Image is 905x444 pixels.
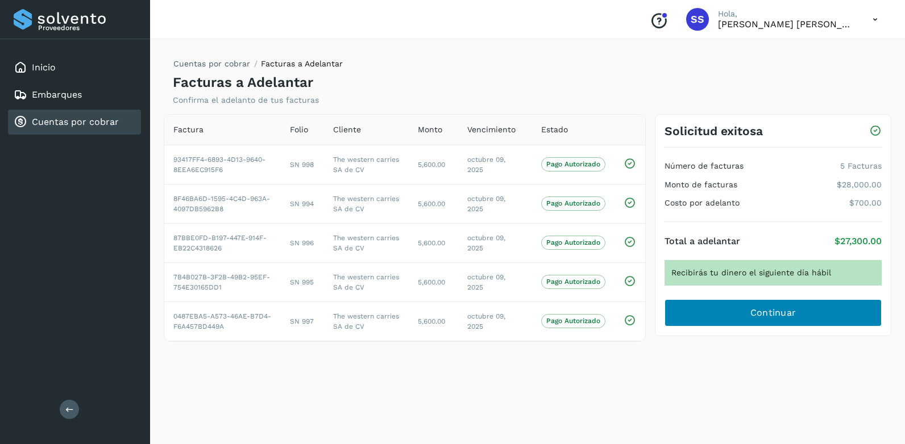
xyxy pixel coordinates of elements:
p: $28,000.00 [837,180,882,190]
a: Inicio [32,62,56,73]
h4: Facturas a Adelantar [173,74,313,91]
td: SN 997 [281,301,324,341]
span: Monto [418,124,442,136]
a: Cuentas por cobrar [32,116,119,127]
h4: Número de facturas [665,161,744,171]
p: Proveedores [38,24,136,32]
p: Confirma el adelanto de tus facturas [173,95,319,105]
a: Embarques [32,89,82,100]
td: 0487EBA5-A573-46AE-B7D4-F6A457BD449A [164,301,281,341]
td: The western carries SA de CV [324,184,409,223]
h4: Monto de facturas [665,180,737,190]
h4: Total a adelantar [665,236,740,246]
span: 5,600.00 [418,161,445,169]
span: Factura [173,124,204,136]
td: The western carries SA de CV [324,145,409,184]
p: $27,300.00 [835,236,882,246]
span: octubre 09, 2025 [467,234,505,252]
td: SN 996 [281,223,324,262]
span: Facturas a Adelantar [261,59,343,68]
td: SN 995 [281,262,324,301]
a: Cuentas por cobrar [173,59,250,68]
p: $700.00 [849,198,882,208]
span: Estado [541,124,568,136]
td: SN 998 [281,145,324,184]
p: Pago Autorizado [546,278,600,286]
h4: Costo por adelanto [665,198,740,208]
button: Continuar [665,299,882,326]
div: Inicio [8,55,141,80]
td: SN 994 [281,184,324,223]
td: The western carries SA de CV [324,223,409,262]
td: The western carries SA de CV [324,301,409,341]
span: octubre 09, 2025 [467,273,505,291]
td: 7B4B027B-3F2B-49B2-95EF-754E30165DD1 [164,262,281,301]
span: Vencimiento [467,124,516,136]
h3: Solicitud exitosa [665,124,763,138]
td: 87BBE0FD-B197-447E-914F-EB22C4318626 [164,223,281,262]
span: octubre 09, 2025 [467,312,505,330]
p: Pago Autorizado [546,317,600,325]
p: Pago Autorizado [546,160,600,168]
div: Recibirás tu dinero el siguiente día hábil [665,260,882,286]
div: Cuentas por cobrar [8,110,141,135]
span: octubre 09, 2025 [467,195,505,213]
p: SOCORRO SILVIA NAVARRO ZAZUETA [718,19,854,30]
span: 5,600.00 [418,317,445,325]
div: Embarques [8,82,141,107]
p: Pago Autorizado [546,199,600,207]
p: 5 Facturas [840,161,882,171]
span: octubre 09, 2025 [467,156,505,174]
span: Cliente [333,124,361,136]
p: Pago Autorizado [546,238,600,246]
p: Hola, [718,9,854,19]
td: 8F46BA6D-1595-4C4D-963A-4097DB5962B8 [164,184,281,223]
td: 93417FF4-6893-4D13-9640-8EEA6EC915F6 [164,145,281,184]
span: 5,600.00 [418,239,445,247]
span: Folio [290,124,308,136]
nav: breadcrumb [173,58,343,74]
td: The western carries SA de CV [324,262,409,301]
span: 5,600.00 [418,278,445,286]
span: Continuar [750,307,796,319]
span: 5,600.00 [418,200,445,208]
